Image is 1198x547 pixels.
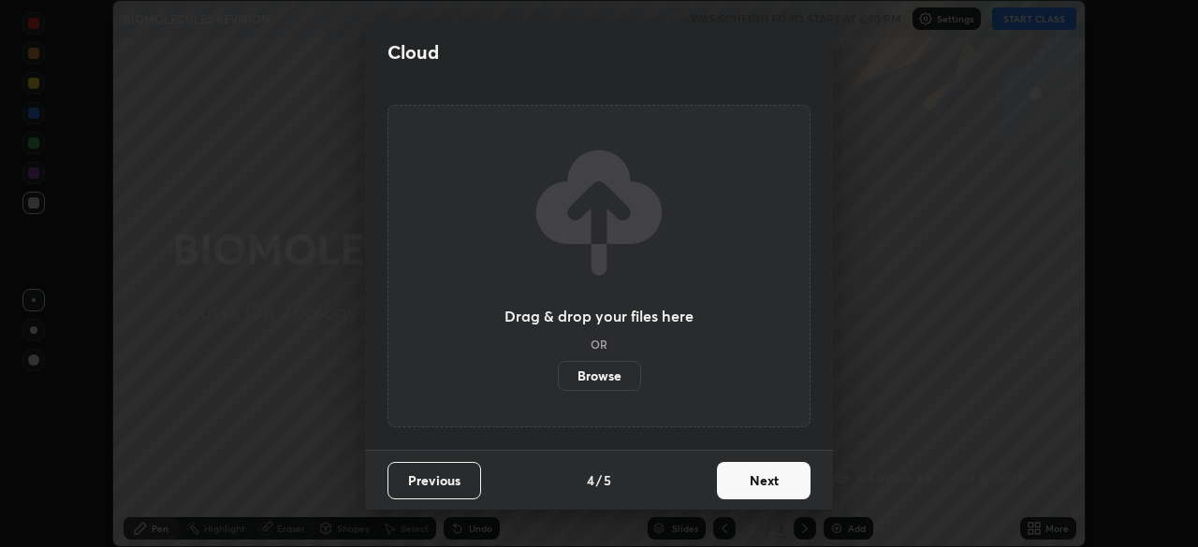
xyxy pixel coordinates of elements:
[591,338,607,350] h5: OR
[596,470,602,490] h4: /
[717,462,811,499] button: Next
[504,309,694,324] h3: Drag & drop your files here
[387,40,439,65] h2: Cloud
[587,470,594,490] h4: 4
[604,470,611,490] h4: 5
[387,462,481,499] button: Previous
